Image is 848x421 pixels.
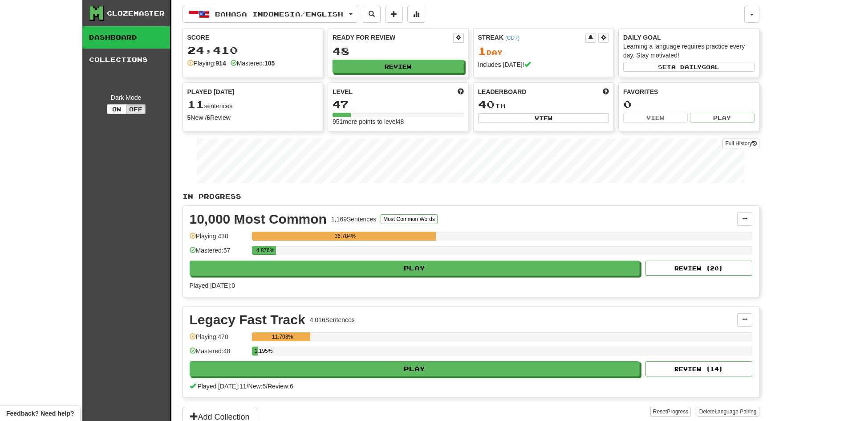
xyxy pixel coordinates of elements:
div: 10,000 Most Common [190,213,327,226]
div: 11.703% [255,332,310,341]
div: 1,169 Sentences [331,215,376,224]
strong: 5 [187,114,191,121]
div: sentences [187,99,319,110]
span: This week in points, UTC [603,87,609,96]
span: Open feedback widget [6,409,74,418]
button: Review (14) [645,361,752,376]
button: Play [190,361,640,376]
button: Bahasa Indonesia/English [183,6,358,23]
strong: 6 [207,114,210,121]
span: Review: 6 [268,383,293,390]
div: 36.784% [255,232,436,241]
div: 1.195% [255,347,258,356]
button: Add sentence to collection [385,6,403,23]
span: Played [DATE]: 11 [197,383,246,390]
div: Learning a language requires practice every day. Stay motivated! [623,42,755,60]
div: Ready for Review [333,33,453,42]
div: Mastered: [231,59,275,68]
div: Legacy Fast Track [190,313,305,327]
div: 47 [333,99,464,110]
a: (CDT) [505,35,519,41]
span: Leaderboard [478,87,527,96]
div: New / Review [187,113,319,122]
button: Search sentences [363,6,381,23]
span: Score more points to level up [458,87,464,96]
button: Play [690,113,755,123]
button: Most Common Words [381,214,438,224]
span: / [247,383,248,390]
a: Full History [722,139,759,148]
button: Play [190,261,640,276]
span: / [266,383,268,390]
button: Seta dailygoal [623,62,755,72]
span: Level [333,87,353,96]
span: New: 5 [248,383,266,390]
div: 4,016 Sentences [310,315,355,324]
div: Playing: 430 [190,232,248,246]
span: 40 [478,98,495,110]
div: Score [187,33,319,42]
span: Played [DATE] [187,87,235,96]
div: Mastered: 57 [190,246,248,261]
div: Playing: 470 [190,332,248,347]
div: Day [478,45,609,57]
button: View [623,113,688,123]
div: Favorites [623,87,755,96]
div: Daily Goal [623,33,755,42]
div: 4.876% [255,246,276,255]
div: Clozemaster [107,9,165,18]
span: a daily [671,64,702,70]
div: Playing: [187,59,226,68]
div: th [478,99,609,110]
span: Language Pairing [714,409,756,415]
div: Dark Mode [89,93,163,102]
button: View [478,113,609,123]
button: DeleteLanguage Pairing [697,407,759,417]
div: Includes [DATE]! [478,60,609,69]
button: Review [333,60,464,73]
span: Progress [667,409,688,415]
a: Dashboard [82,26,170,49]
span: Played [DATE]: 0 [190,282,235,289]
button: Off [126,104,146,114]
button: Review (20) [645,261,752,276]
div: Streak [478,33,586,42]
span: 11 [187,98,204,110]
a: Collections [82,49,170,71]
div: 951 more points to level 48 [333,117,464,126]
button: More stats [407,6,425,23]
button: On [107,104,126,114]
div: 48 [333,45,464,57]
div: Mastered: 48 [190,347,248,361]
span: 1 [478,45,487,57]
strong: 105 [264,60,275,67]
div: 0 [623,99,755,110]
div: 24,410 [187,45,319,56]
strong: 914 [215,60,226,67]
p: In Progress [183,192,759,201]
button: ResetProgress [650,407,691,417]
span: Bahasa Indonesia / English [215,10,343,18]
